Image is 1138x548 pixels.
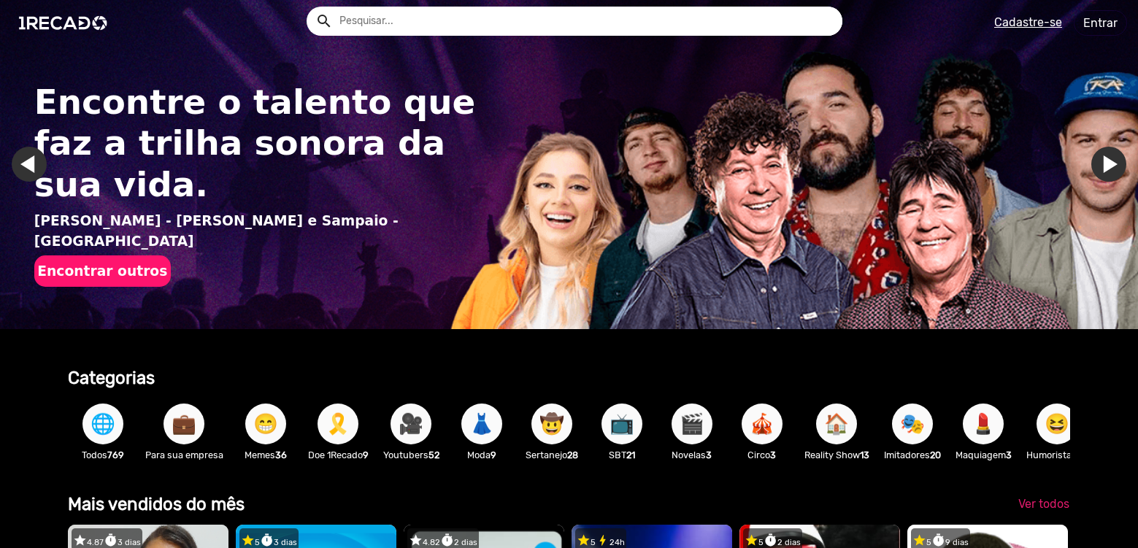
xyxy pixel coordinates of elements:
button: 🎪 [742,404,783,444]
button: 🌐 [82,404,123,444]
b: 21 [626,449,635,460]
b: 3 [1006,449,1012,460]
b: 52 [428,449,439,460]
button: 💄 [963,404,1004,444]
b: 3 [706,449,712,460]
p: [PERSON_NAME] - [PERSON_NAME] e Sampaio - [GEOGRAPHIC_DATA] [34,211,490,252]
p: Doe 1Recado [308,448,369,462]
button: 😆 [1037,404,1077,444]
span: 💄 [971,404,996,444]
span: 🎬 [680,404,704,444]
u: Cadastre-se [994,15,1062,29]
b: 36 [275,449,287,460]
p: Para sua empresa [145,448,223,462]
p: Imitadores [884,448,941,462]
button: 🎭 [892,404,933,444]
button: 😁 [245,404,286,444]
span: 😁 [253,404,278,444]
p: Circo [734,448,790,462]
span: 🏠 [824,404,849,444]
p: SBT [594,448,650,462]
button: 🤠 [531,404,572,444]
input: Pesquisar... [328,7,843,36]
b: 20 [930,449,941,460]
span: 🎪 [750,404,774,444]
button: 💼 [164,404,204,444]
button: Encontrar outros [34,255,171,287]
button: 👗 [461,404,502,444]
b: 28 [567,449,578,460]
button: 🏠 [816,404,857,444]
p: Memes [238,448,293,462]
span: 🌐 [91,404,115,444]
span: 🤠 [539,404,564,444]
mat-icon: Example home icon [315,12,333,30]
span: 💼 [172,404,196,444]
a: Entrar [1074,10,1127,36]
span: Ver todos [1018,497,1069,511]
a: Ir para o último slide [12,147,47,182]
p: Novelas [664,448,720,462]
button: Example home icon [310,7,336,33]
span: 🎥 [399,404,423,444]
p: Sertanejo [524,448,580,462]
span: 🎗️ [326,404,350,444]
b: Categorias [68,368,155,388]
span: 👗 [469,404,494,444]
span: 📺 [610,404,634,444]
b: 9 [491,449,496,460]
p: Maquiagem [956,448,1012,462]
button: 📺 [601,404,642,444]
b: 769 [107,449,124,460]
p: Reality Show [804,448,869,462]
b: 13 [860,449,869,460]
a: Ir para o próximo slide [1091,147,1126,182]
button: 🎬 [672,404,712,444]
p: Humoristas [1026,448,1088,462]
span: 😆 [1045,404,1069,444]
b: 3 [770,449,776,460]
span: 🎭 [900,404,925,444]
p: Moda [454,448,510,462]
b: 9 [363,449,369,460]
h1: Encontre o talento que faz a trilha sonora da sua vida. [34,82,490,204]
button: 🎥 [391,404,431,444]
b: Mais vendidos do mês [68,494,245,514]
button: 🎗️ [318,404,358,444]
p: Youtubers [383,448,439,462]
p: Todos [75,448,131,462]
